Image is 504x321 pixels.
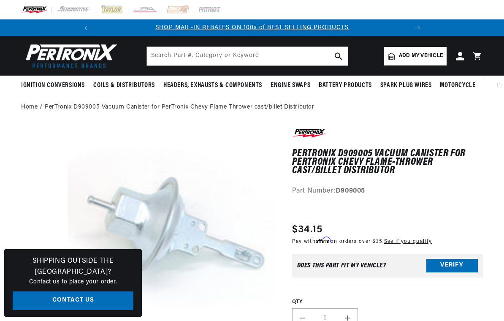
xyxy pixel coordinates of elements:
[314,76,376,95] summary: Battery Products
[45,103,314,112] a: PerTronix D909005 Vacuum Canister for PerTronix Chevy Flame-Thrower cast/billet Distributor
[94,23,410,33] div: Announcement
[159,76,266,95] summary: Headers, Exhausts & Components
[292,222,323,237] span: $34.15
[21,76,89,95] summary: Ignition Conversions
[384,239,432,244] a: See if you qualify - Learn more about Affirm Financing (opens in modal)
[292,237,432,245] p: Pay with on orders over $35.
[336,188,365,194] strong: D909005
[266,76,314,95] summary: Engine Swaps
[319,81,372,90] span: Battery Products
[21,81,85,90] span: Ignition Conversions
[13,291,133,310] a: Contact Us
[77,19,94,36] button: Translation missing: en.sections.announcements.previous_announcement
[384,47,447,65] a: Add my vehicle
[376,76,436,95] summary: Spark Plug Wires
[410,19,427,36] button: Translation missing: en.sections.announcements.next_announcement
[292,150,483,175] h1: PerTronix D909005 Vacuum Canister for PerTronix Chevy Flame-Thrower cast/billet Distributor
[329,47,348,65] button: search button
[147,47,348,65] input: Search Part #, Category or Keyword
[292,299,483,306] label: QTY
[155,24,349,31] a: SHOP MAIL-IN REBATES ON 100s of BEST SELLING PRODUCTS
[89,76,159,95] summary: Coils & Distributors
[426,259,478,272] button: Verify
[399,52,443,60] span: Add my vehicle
[297,262,386,269] div: Does This part fit My vehicle?
[292,186,483,197] div: Part Number:
[13,277,133,287] p: Contact us to place your order.
[271,81,310,90] span: Engine Swaps
[436,76,480,95] summary: Motorcycle
[94,23,410,33] div: 1 of 2
[13,256,133,277] h3: Shipping Outside the [GEOGRAPHIC_DATA]?
[93,81,155,90] span: Coils & Distributors
[316,237,331,243] span: Affirm
[21,103,483,112] nav: breadcrumbs
[380,81,432,90] span: Spark Plug Wires
[440,81,475,90] span: Motorcycle
[21,41,118,71] img: Pertronix
[21,103,38,112] a: Home
[163,81,262,90] span: Headers, Exhausts & Components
